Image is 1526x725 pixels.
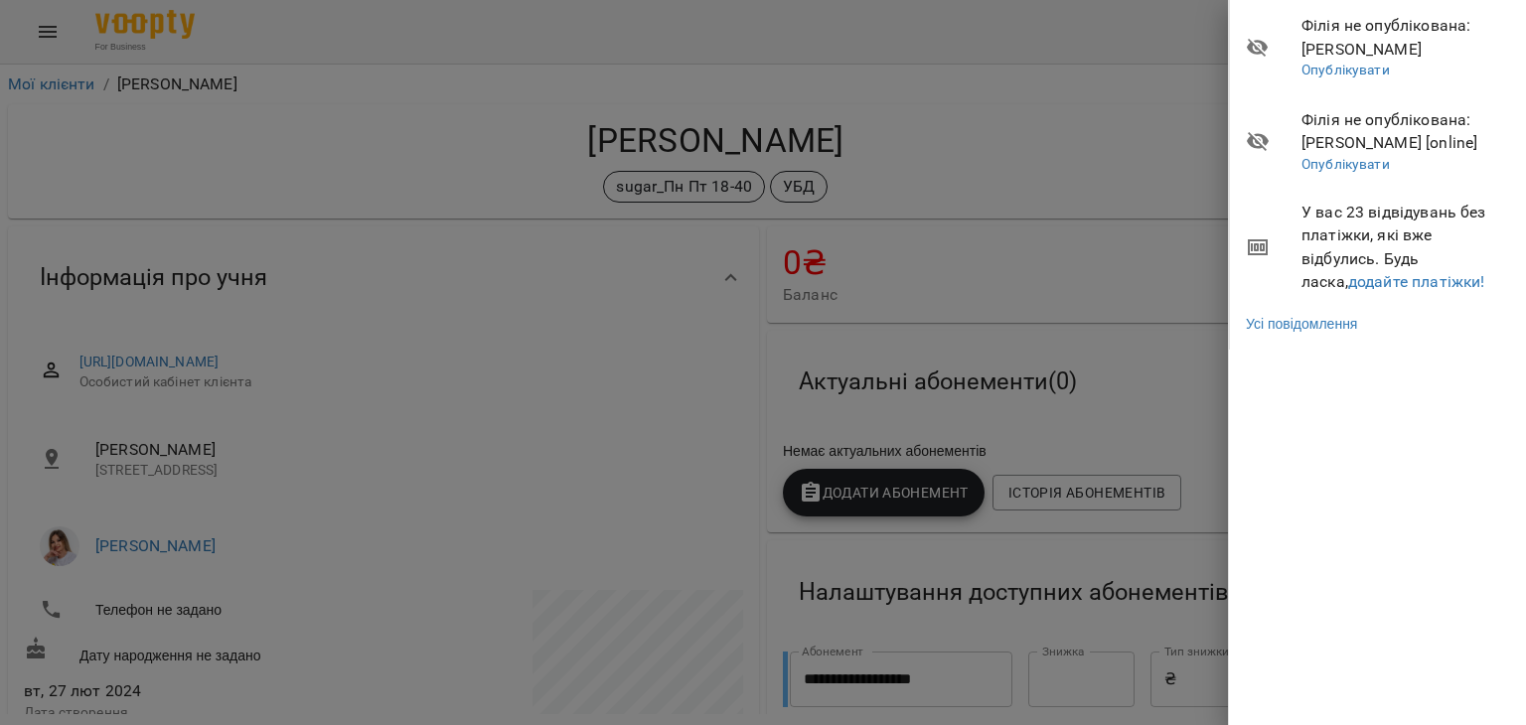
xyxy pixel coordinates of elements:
a: додайте платіжки! [1348,272,1485,291]
a: Опублікувати [1301,62,1390,77]
span: Філія не опублікована : [PERSON_NAME] [online] [1301,108,1511,155]
a: Усі повідомлення [1246,314,1357,334]
a: Опублікувати [1301,156,1390,172]
span: Філія не опублікована : [PERSON_NAME] [1301,14,1511,61]
span: У вас 23 відвідувань без платіжки, які вже відбулись. Будь ласка, [1301,201,1511,294]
